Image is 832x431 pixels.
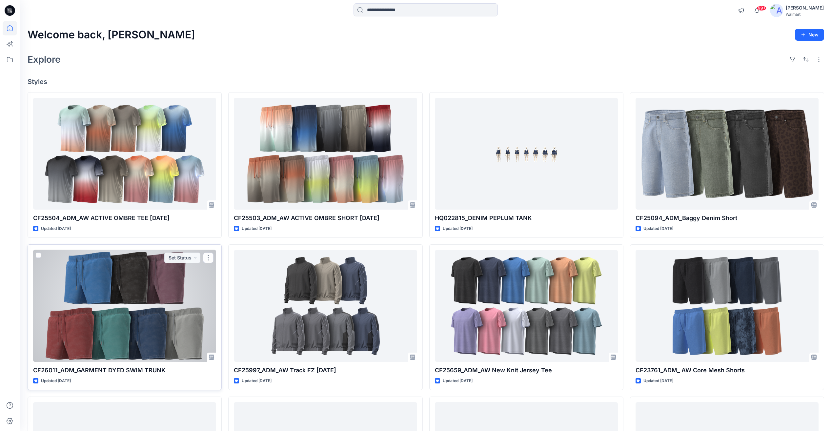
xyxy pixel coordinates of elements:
p: Updated [DATE] [443,378,473,384]
p: CF25503_ADM_AW ACTIVE OMBRE SHORT [DATE] [234,214,417,223]
a: HQ022815_DENIM PEPLUM TANK [435,98,618,210]
a: CF26011_ADM_GARMENT DYED SWIM TRUNK [33,250,216,362]
p: CF25997_ADM_AW Track FZ [DATE] [234,366,417,375]
p: CF23761_ADM_ AW Core Mesh Shorts [636,366,819,375]
div: Walmart [786,12,824,17]
button: New [795,29,824,41]
a: CF25094_ADM_Baggy Denim Short [636,98,819,210]
p: CF25094_ADM_Baggy Denim Short [636,214,819,223]
a: CF25659_ADM_AW New Knit Jersey Tee [435,250,618,362]
p: Updated [DATE] [643,225,673,232]
p: Updated [DATE] [643,378,673,384]
p: Updated [DATE] [443,225,473,232]
p: Updated [DATE] [242,378,272,384]
p: HQ022815_DENIM PEPLUM TANK [435,214,618,223]
a: CF25503_ADM_AW ACTIVE OMBRE SHORT 23MAY25 [234,98,417,210]
a: CF25504_ADM_AW ACTIVE OMBRE TEE 23MAY25 [33,98,216,210]
img: avatar [770,4,783,17]
a: CF25997_ADM_AW Track FZ 16AUG25 [234,250,417,362]
h4: Styles [28,78,824,86]
p: Updated [DATE] [41,225,71,232]
p: CF25504_ADM_AW ACTIVE OMBRE TEE [DATE] [33,214,216,223]
p: CF26011_ADM_GARMENT DYED SWIM TRUNK [33,366,216,375]
p: Updated [DATE] [242,225,272,232]
p: Updated [DATE] [41,378,71,384]
a: CF23761_ADM_ AW Core Mesh Shorts [636,250,819,362]
h2: Welcome back, [PERSON_NAME] [28,29,195,41]
p: CF25659_ADM_AW New Knit Jersey Tee [435,366,618,375]
span: 99+ [757,6,766,11]
h2: Explore [28,54,61,65]
div: [PERSON_NAME] [786,4,824,12]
